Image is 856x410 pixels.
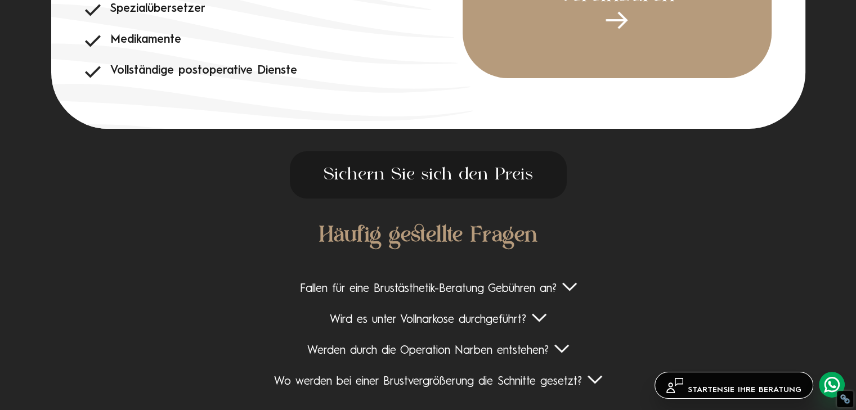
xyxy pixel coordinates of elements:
font: Wo werden bei einer Brustvergrößerung die Schnitte gesetzt? [274,376,582,388]
font: Häufig gestellte Fragen [319,223,537,249]
font: STARTEN [688,386,723,394]
font: SIE IHRE BERATUNG [723,386,801,394]
font: Werden durch die Operation Narben entstehen? [307,345,549,357]
font: Medikamente [110,34,181,46]
a: STARTENSIE IHRE BERATUNG [655,372,813,399]
font: Vollständige postoperative Dienste [110,65,297,76]
img: package_arrow.png [606,11,628,29]
font: Sichern Sie sich den Preis [324,164,533,186]
div: Infobox wiederherstellen „NoFollow Info: META-Robots NoFollow: „false“ META-Robots NoIndex: „true“ [840,394,850,404]
font: Spezialübersetzer [110,3,205,15]
font: Fallen für eine Brustästhetik-Beratung Gebühren an? [300,283,557,295]
font: Wird es unter Vollnarkose durchgeführt? [330,314,526,326]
